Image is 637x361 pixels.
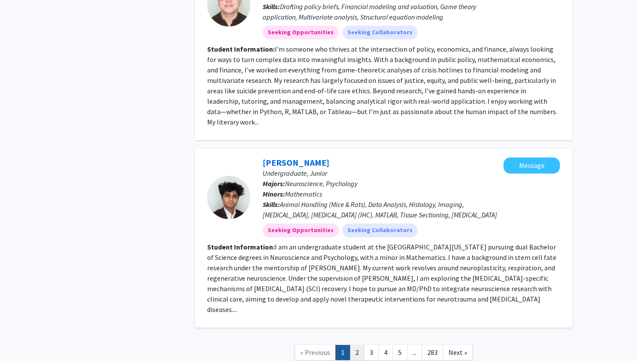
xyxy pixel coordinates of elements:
[207,45,557,126] fg-read-more: I'm someone who thrives at the intersection of policy, economics, and finance, always looking for...
[342,26,418,39] mat-chip: Seeking Collaborators
[364,345,379,360] a: 3
[207,243,275,251] b: Student Information:
[335,345,350,360] a: 1
[263,2,476,21] span: Drafting policy briefs, Financial modeling and valuation, Game theory application, Multivariate a...
[504,158,560,174] button: Message Mohit Patel
[263,190,285,198] b: Minors:
[378,345,393,360] a: 4
[295,345,336,360] a: Previous Page
[263,2,280,11] b: Skills:
[263,200,280,209] b: Skills:
[207,45,275,53] b: Student Information:
[443,345,473,360] a: Next
[448,348,467,357] span: Next »
[263,157,329,168] a: [PERSON_NAME]
[413,348,416,357] span: ...
[263,179,285,188] b: Majors:
[263,200,497,219] span: Animal Handling (Mice & Rats), Data Analysis, Histology, Imaging, [MEDICAL_DATA], [MEDICAL_DATA] ...
[207,243,556,314] fg-read-more: I am an undergraduate student at the [GEOGRAPHIC_DATA][US_STATE] pursuing dual Bachelor of Scienc...
[6,322,37,354] iframe: Chat
[350,345,364,360] a: 2
[393,345,407,360] a: 5
[285,179,357,188] span: Neuroscience, Psychology
[342,223,418,237] mat-chip: Seeking Collaborators
[263,169,327,177] span: Undergraduate, Junior
[422,345,443,360] a: 283
[263,223,339,237] mat-chip: Seeking Opportunities
[263,26,339,39] mat-chip: Seeking Opportunities
[285,190,322,198] span: Mathematics
[300,348,330,357] span: « Previous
